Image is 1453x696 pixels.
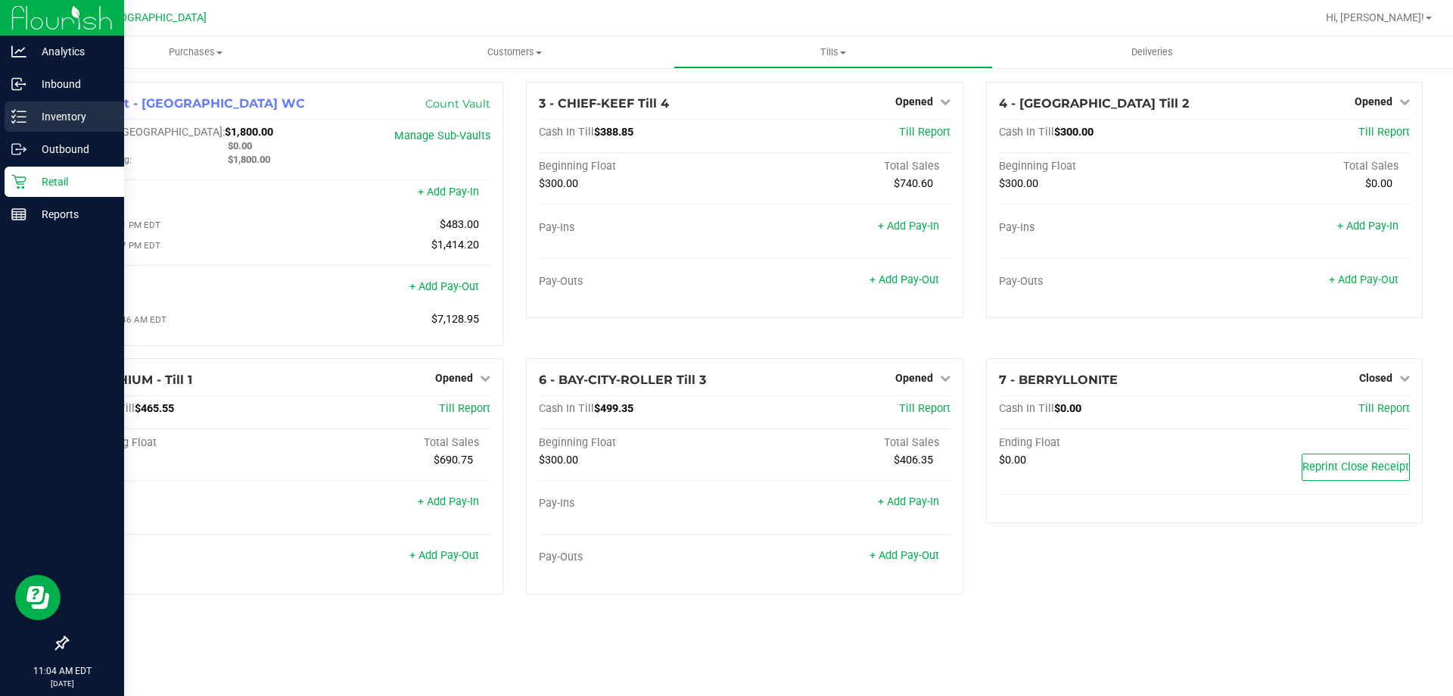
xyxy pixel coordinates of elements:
[745,436,951,450] div: Total Sales
[999,221,1205,235] div: Pay-Ins
[999,373,1118,387] span: 7 - BERRYLLONITE
[870,549,939,562] a: + Add Pay-Out
[674,45,991,59] span: Tills
[285,436,491,450] div: Total Sales
[1111,45,1193,59] span: Deliveries
[999,126,1054,139] span: Cash In Till
[15,575,61,620] iframe: Resource center
[993,36,1311,68] a: Deliveries
[745,160,951,173] div: Total Sales
[228,154,270,165] span: $1,800.00
[1302,460,1409,473] span: Reprint Close Receipt
[895,372,933,384] span: Opened
[36,36,355,68] a: Purchases
[539,221,745,235] div: Pay-Ins
[870,273,939,286] a: + Add Pay-Out
[895,95,933,108] span: Opened
[418,495,479,508] a: + Add Pay-In
[539,436,745,450] div: Beginning Float
[434,454,473,467] span: $690.75
[539,160,745,173] div: Beginning Float
[878,220,939,233] a: + Add Pay-In
[1329,273,1399,286] a: + Add Pay-Out
[539,454,578,467] span: $300.00
[894,454,933,467] span: $406.35
[418,186,479,198] a: + Add Pay-In
[135,402,174,415] span: $465.55
[79,497,285,510] div: Pay-Ins
[11,207,26,222] inline-svg: Reports
[26,140,117,158] p: Outbound
[7,678,117,689] p: [DATE]
[11,76,26,92] inline-svg: Inbound
[999,275,1205,289] div: Pay-Outs
[79,282,285,295] div: Pay-Outs
[79,551,285,564] div: Pay-Outs
[1054,402,1081,415] span: $0.00
[999,454,1026,467] span: $0.00
[79,96,305,111] span: 1 - Vault - [GEOGRAPHIC_DATA] WC
[1358,126,1410,139] a: Till Report
[894,177,933,190] span: $740.60
[899,402,951,415] a: Till Report
[539,177,578,190] span: $300.00
[440,218,479,231] span: $483.00
[899,126,951,139] a: Till Report
[999,177,1038,190] span: $300.00
[409,280,479,293] a: + Add Pay-Out
[439,402,490,415] a: Till Report
[539,373,706,387] span: 6 - BAY-CITY-ROLLER Till 3
[79,126,225,139] span: Cash In [GEOGRAPHIC_DATA]:
[435,372,473,384] span: Opened
[11,174,26,189] inline-svg: Retail
[999,96,1189,111] span: 4 - [GEOGRAPHIC_DATA] Till 2
[674,36,992,68] a: Tills
[355,36,674,68] a: Customers
[999,436,1205,450] div: Ending Float
[425,97,490,111] a: Count Vault
[999,402,1054,415] span: Cash In Till
[878,495,939,508] a: + Add Pay-In
[79,187,285,201] div: Pay-Ins
[356,45,673,59] span: Customers
[11,142,26,157] inline-svg: Outbound
[539,497,745,510] div: Pay-Ins
[539,275,745,289] div: Pay-Outs
[7,664,117,678] p: 11:04 AM EDT
[1359,372,1392,384] span: Closed
[26,108,117,126] p: Inventory
[431,239,479,251] span: $1,414.20
[1326,11,1424,23] span: Hi, [PERSON_NAME]!
[1358,402,1410,415] a: Till Report
[11,44,26,59] inline-svg: Analytics
[79,436,285,450] div: Beginning Float
[594,402,633,415] span: $499.35
[1337,220,1399,233] a: + Add Pay-In
[79,373,192,387] span: 5 - LITHIUM - Till 1
[594,126,633,139] span: $388.85
[228,140,252,151] span: $0.00
[1355,95,1392,108] span: Opened
[431,313,479,326] span: $7,128.95
[394,130,490,142] a: Manage Sub-Vaults
[539,96,669,111] span: 3 - CHIEF-KEEF Till 4
[11,109,26,124] inline-svg: Inventory
[539,402,594,415] span: Cash In Till
[26,205,117,223] p: Reports
[26,75,117,93] p: Inbound
[409,549,479,562] a: + Add Pay-Out
[539,126,594,139] span: Cash In Till
[1054,126,1094,139] span: $300.00
[26,173,117,191] p: Retail
[1204,160,1410,173] div: Total Sales
[26,42,117,61] p: Analytics
[999,160,1205,173] div: Beginning Float
[36,45,355,59] span: Purchases
[539,551,745,564] div: Pay-Outs
[225,126,273,139] span: $1,800.00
